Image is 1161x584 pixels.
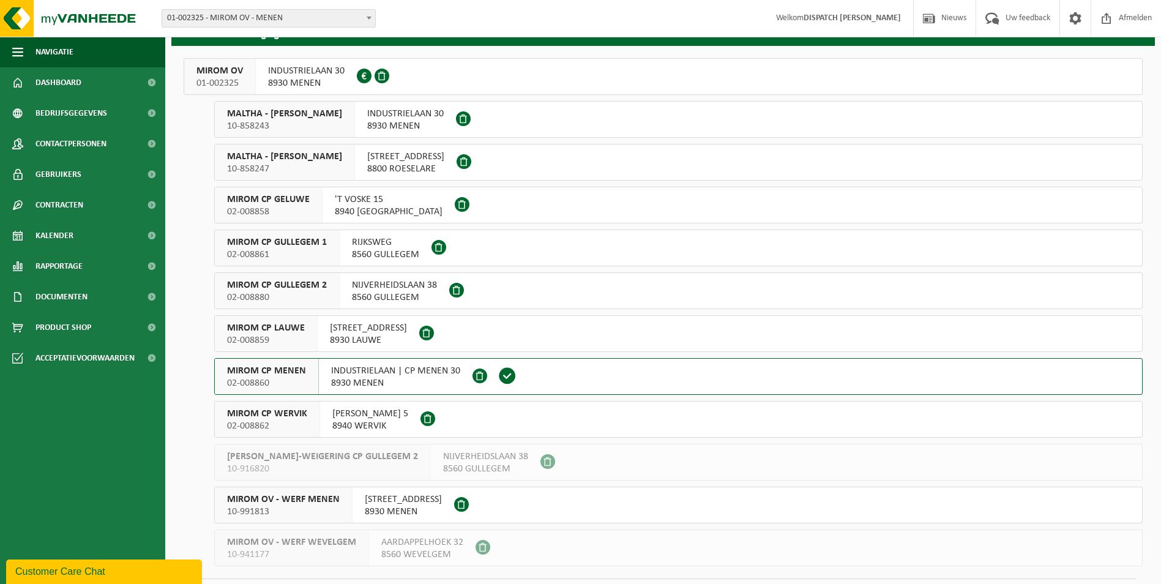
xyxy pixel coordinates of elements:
button: MIROM OV 01-002325 INDUSTRIELAAN 308930 MENEN [184,58,1143,95]
button: MALTHA - [PERSON_NAME] 10-858247 [STREET_ADDRESS]8800 ROESELARE [214,144,1143,181]
button: MIROM CP LAUWE 02-008859 [STREET_ADDRESS]8930 LAUWE [214,315,1143,352]
span: 10-916820 [227,463,418,475]
span: 'T VOSKE 15 [335,193,442,206]
span: 02-008859 [227,334,305,346]
span: NIJVERHEIDSLAAN 38 [352,279,437,291]
span: Dashboard [35,67,81,98]
iframe: chat widget [6,557,204,584]
button: MIROM CP GULLEGEM 1 02-008861 RIJKSWEG8560 GULLEGEM [214,230,1143,266]
span: 10-858243 [227,120,342,132]
span: MIROM CP GULLEGEM 2 [227,279,327,291]
span: 8930 MENEN [367,120,444,132]
span: 8940 WERVIK [332,420,408,432]
span: Acceptatievoorwaarden [35,343,135,373]
button: MIROM CP WERVIK 02-008862 [PERSON_NAME] 58940 WERVIK [214,401,1143,438]
span: 8930 MENEN [331,377,460,389]
span: INDUSTRIELAAN | CP MENEN 30 [331,365,460,377]
span: 8560 GULLEGEM [352,291,437,304]
span: Navigatie [35,37,73,67]
span: 02-008880 [227,291,327,304]
button: MIROM OV - WERF MENEN 10-991813 [STREET_ADDRESS]8930 MENEN [214,487,1143,523]
span: INDUSTRIELAAN 30 [367,108,444,120]
span: Contracten [35,190,83,220]
span: MIROM CP GULLEGEM 1 [227,236,327,249]
span: MIROM OV [196,65,243,77]
span: 10-941177 [227,548,356,561]
span: MALTHA - [PERSON_NAME] [227,151,342,163]
button: MALTHA - [PERSON_NAME] 10-858243 INDUSTRIELAAN 308930 MENEN [214,101,1143,138]
span: MIROM OV - WERF MENEN [227,493,340,506]
button: MIROM CP MENEN 02-008860 INDUSTRIELAAN | CP MENEN 308930 MENEN [214,358,1143,395]
span: Rapportage [35,251,83,282]
span: MIROM CP WERVIK [227,408,307,420]
button: MIROM CP GULLEGEM 2 02-008880 NIJVERHEIDSLAAN 388560 GULLEGEM [214,272,1143,309]
span: 10-858247 [227,163,342,175]
span: 8560 WEVELGEM [381,548,463,561]
span: MIROM CP LAUWE [227,322,305,334]
span: [STREET_ADDRESS] [330,322,407,334]
span: 8930 MENEN [365,506,442,518]
span: 8930 MENEN [268,77,345,89]
span: 01-002325 [196,77,243,89]
span: MIROM CP MENEN [227,365,306,377]
span: 02-008858 [227,206,310,218]
span: 8930 LAUWE [330,334,407,346]
button: MIROM CP GELUWE 02-008858 'T VOSKE 158940 [GEOGRAPHIC_DATA] [214,187,1143,223]
span: [PERSON_NAME] 5 [332,408,408,420]
span: 01-002325 - MIROM OV - MENEN [162,10,375,27]
span: Contactpersonen [35,129,106,159]
span: MIROM CP GELUWE [227,193,310,206]
span: [STREET_ADDRESS] [365,493,442,506]
span: AARDAPPELHOEK 32 [381,536,463,548]
span: Bedrijfsgegevens [35,98,107,129]
span: 10-991813 [227,506,340,518]
span: [STREET_ADDRESS] [367,151,444,163]
span: MIROM OV - WERF WEVELGEM [227,536,356,548]
span: MALTHA - [PERSON_NAME] [227,108,342,120]
span: 01-002325 - MIROM OV - MENEN [162,9,376,28]
span: [PERSON_NAME]-WEIGERING CP GULLEGEM 2 [227,451,418,463]
span: 02-008862 [227,420,307,432]
span: 02-008861 [227,249,327,261]
span: 8940 [GEOGRAPHIC_DATA] [335,206,442,218]
span: Product Shop [35,312,91,343]
span: INDUSTRIELAAN 30 [268,65,345,77]
span: Documenten [35,282,88,312]
span: 02-008860 [227,377,306,389]
span: NIJVERHEIDSLAAN 38 [443,451,528,463]
span: RIJKSWEG [352,236,419,249]
span: Gebruikers [35,159,81,190]
span: Kalender [35,220,73,251]
span: 8560 GULLEGEM [443,463,528,475]
strong: DISPATCH [PERSON_NAME] [804,13,901,23]
span: 8800 ROESELARE [367,163,444,175]
span: 8560 GULLEGEM [352,249,419,261]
